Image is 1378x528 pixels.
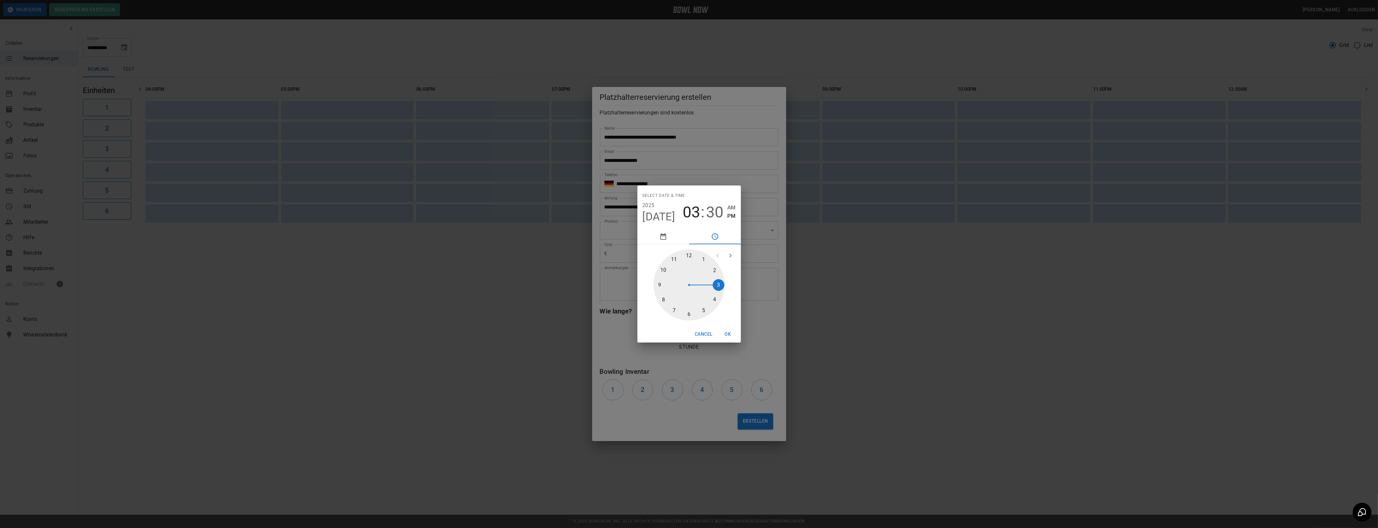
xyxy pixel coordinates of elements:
button: 30 [706,203,723,221]
button: Cancel [692,328,715,340]
span: : [701,203,705,221]
button: pick time [689,229,741,244]
button: 03 [683,203,700,221]
button: 2025 [643,201,655,210]
button: pick date [637,229,689,244]
span: Select date & time [643,191,685,201]
button: OK [718,328,738,340]
button: open next view [724,249,737,262]
button: [DATE] [643,210,675,224]
button: AM [727,203,735,212]
button: PM [727,212,735,220]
